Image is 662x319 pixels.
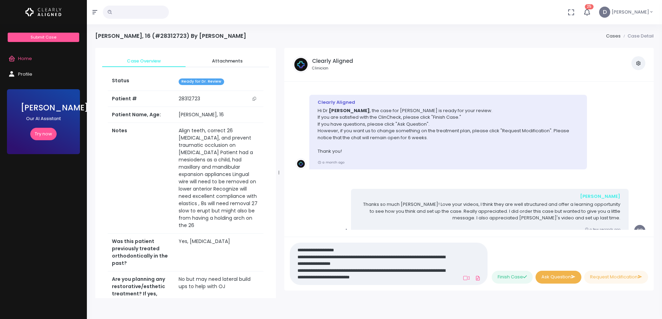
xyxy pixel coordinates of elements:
th: Was this patient previously treated orthodontically in the past? [108,234,174,271]
small: Clinician [312,66,353,71]
span: 25 [585,4,594,9]
a: Try now [30,128,57,141]
button: Ask Question [536,271,581,284]
span: [PERSON_NAME] [612,9,649,16]
div: scrollable content [95,48,276,298]
div: [PERSON_NAME] [359,193,620,200]
td: 28312723 [174,91,263,107]
span: Profile [18,71,32,77]
div: scrollable content [290,87,648,230]
button: Finish Case [492,271,533,284]
span: D [599,7,610,18]
th: Status [108,73,174,91]
p: Hi Dr. , the case for [PERSON_NAME] is ready for your review. If you are satisfied with the ClinC... [318,107,579,155]
p: Our AI Assistant [21,115,66,122]
a: Add Files [474,272,482,284]
li: Case Detail [621,33,654,40]
p: Thanks so much [PERSON_NAME]! Love your videos, I think they are well structured and offer a lear... [359,201,620,221]
h5: Clearly Aligned [312,58,353,64]
b: [PERSON_NAME] [329,107,370,114]
td: Yes, [MEDICAL_DATA] [174,234,263,271]
span: Submit Case [31,34,56,40]
a: Add Loom Video [462,275,471,281]
span: Attachments [191,58,263,65]
td: [PERSON_NAME], 16 [174,107,263,123]
td: Align teeth, correct 26 [MEDICAL_DATA], and prevent traumatic occlusion on [MEDICAL_DATA] Patient... [174,123,263,234]
span: Case Reviewed [443,77,495,88]
a: Cases [606,33,621,39]
h4: [PERSON_NAME], 16 (#28312723) By [PERSON_NAME] [95,33,246,39]
th: Notes [108,123,174,234]
h3: [PERSON_NAME] [21,103,66,112]
small: a few seconds ago [585,227,620,232]
span: DB [634,225,645,236]
span: Home [18,55,32,62]
th: Are you planning any restorative/esthetic treatment? If yes, what are you planning? [108,271,174,317]
button: Request Modification [584,271,648,284]
img: Logo Horizontal [25,5,62,19]
div: Clearly Aligned [318,99,579,106]
span: Case Overview [108,58,180,65]
small: a month ago [318,160,344,165]
th: Patient # [108,91,174,107]
th: Patient Name, Age: [108,107,174,123]
a: Submit Case [8,33,79,42]
td: No but may need lateral build ups to help with OJ [174,271,263,317]
span: Ready for Dr. Review [179,78,224,85]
